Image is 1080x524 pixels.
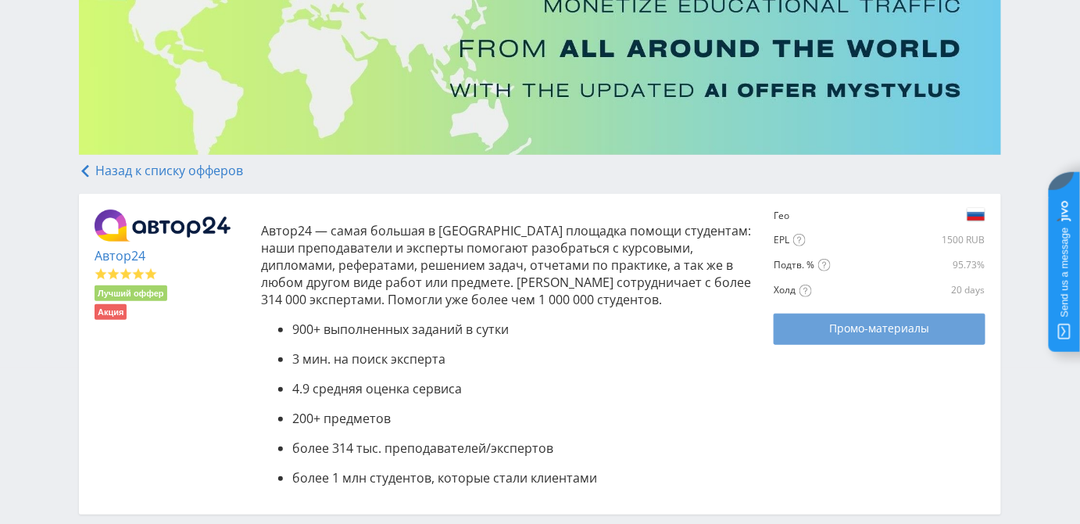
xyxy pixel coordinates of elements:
span: Промо-материалы [829,322,929,335]
a: Автор24 [95,247,145,264]
li: Лучший оффер [95,285,167,301]
span: 900+ выполненных заданий в сутки [292,321,509,338]
span: 3 мин. на поиск эксперта [292,350,445,368]
div: EPL [774,234,824,247]
a: Промо-материалы [774,314,985,345]
img: 5358f22929b76388e926b8483462c33e.png [95,210,231,242]
p: Автор24 — самая большая в [GEOGRAPHIC_DATA] площадка помощи студентам: наши преподаватели и экспе... [261,222,759,308]
img: a3cf54112ac185a2cfd27406e765c719.png [967,205,985,224]
span: более 314 тыс. преподавателей/экспертов [292,440,553,457]
div: Подтв. % [774,259,914,272]
span: более 1 млн студентов, которые стали клиентами [292,469,597,486]
div: 1500 RUB [828,234,985,246]
a: Назад к списку офферов [79,162,243,179]
span: 4.9 средняя оценка сервиса [292,380,462,397]
div: 20 days [917,284,985,296]
div: Холд [774,284,914,297]
span: 200+ предметов [292,410,391,427]
li: Акция [95,304,127,320]
div: 95.73% [917,259,985,271]
div: Гео [774,210,824,222]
